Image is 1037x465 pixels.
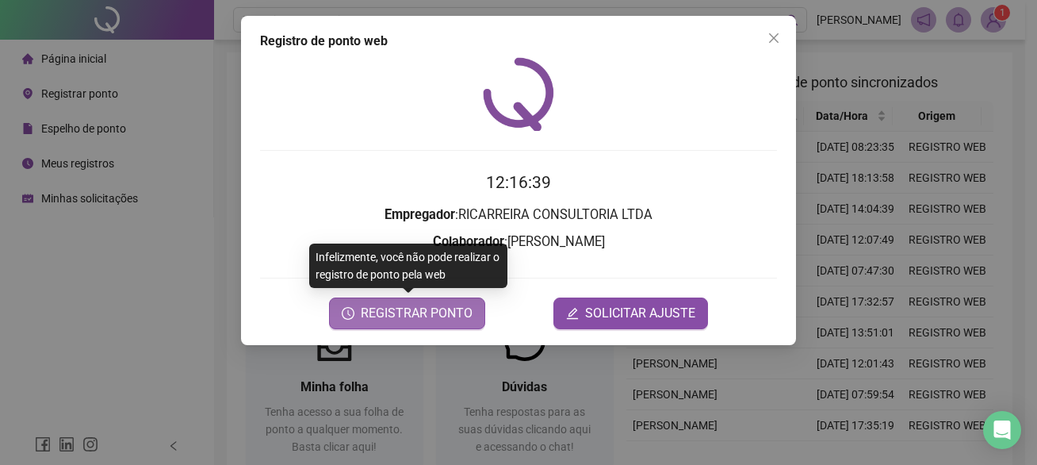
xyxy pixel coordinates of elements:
h3: : [PERSON_NAME] [260,232,777,252]
time: 12:16:39 [486,173,551,192]
button: REGISTRAR PONTO [329,298,485,329]
img: QRPoint [483,57,554,131]
span: close [767,32,780,44]
button: editSOLICITAR AJUSTE [553,298,708,329]
div: Registro de ponto web [260,32,777,51]
span: REGISTRAR PONTO [361,304,473,323]
div: Open Intercom Messenger [983,411,1021,449]
strong: Empregador [385,207,455,222]
span: SOLICITAR AJUSTE [585,304,695,323]
span: clock-circle [342,307,354,320]
strong: Colaborador [433,234,504,249]
h3: : RICARREIRA CONSULTORIA LTDA [260,205,777,225]
div: Infelizmente, você não pode realizar o registro de ponto pela web [309,244,507,288]
span: edit [566,307,579,320]
button: Close [761,25,786,51]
